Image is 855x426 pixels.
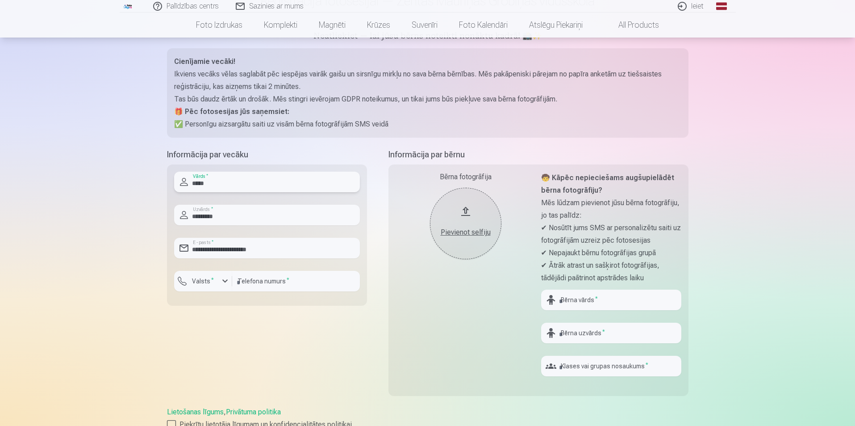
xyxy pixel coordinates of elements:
[541,259,681,284] p: ✔ Ātrāk atrast un sašķirot fotogrāfijas, tādējādi paātrinot apstrādes laiku
[174,93,681,105] p: Tas būs daudz ērtāk un drošāk. Mēs stingri ievērojam GDPR noteikumus, un tikai jums būs piekļuve ...
[174,118,681,131] p: ✅ Personīgu aizsargātu saiti uz visām bērna fotogrāfijām SMS veidā
[541,197,681,222] p: Mēs lūdzam pievienot jūsu bērna fotogrāfiju, jo tas palīdz:
[356,13,401,38] a: Krūzes
[396,172,536,182] div: Bērna fotogrāfija
[541,222,681,247] p: ✔ Nosūtīt jums SMS ar personalizētu saiti uz fotogrāfijām uzreiz pēc fotosesijas
[174,68,681,93] p: Ikviens vecāks vēlas saglabāt pēc iespējas vairāk gaišu un sirsnīgu mirkļu no sava bērna bērnības...
[518,13,593,38] a: Atslēgu piekariņi
[593,13,670,38] a: All products
[308,13,356,38] a: Magnēti
[188,277,217,286] label: Valsts
[123,4,133,9] img: /fa1
[174,107,289,116] strong: 🎁 Pēc fotosesijas jūs saņemsiet:
[541,173,674,194] strong: 🧒 Kāpēc nepieciešams augšupielādēt bērna fotogrāfiju?
[185,13,253,38] a: Foto izdrukas
[401,13,448,38] a: Suvenīri
[174,57,235,66] strong: Cienījamie vecāki!
[541,247,681,259] p: ✔ Nepajaukt bērnu fotogrāfijas grupā
[253,13,308,38] a: Komplekti
[226,408,281,416] a: Privātuma politika
[448,13,518,38] a: Foto kalendāri
[167,148,367,161] h5: Informācija par vecāku
[167,408,224,416] a: Lietošanas līgums
[430,188,501,259] button: Pievienot selfiju
[388,148,688,161] h5: Informācija par bērnu
[174,271,232,291] button: Valsts*
[439,227,492,238] div: Pievienot selfiju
